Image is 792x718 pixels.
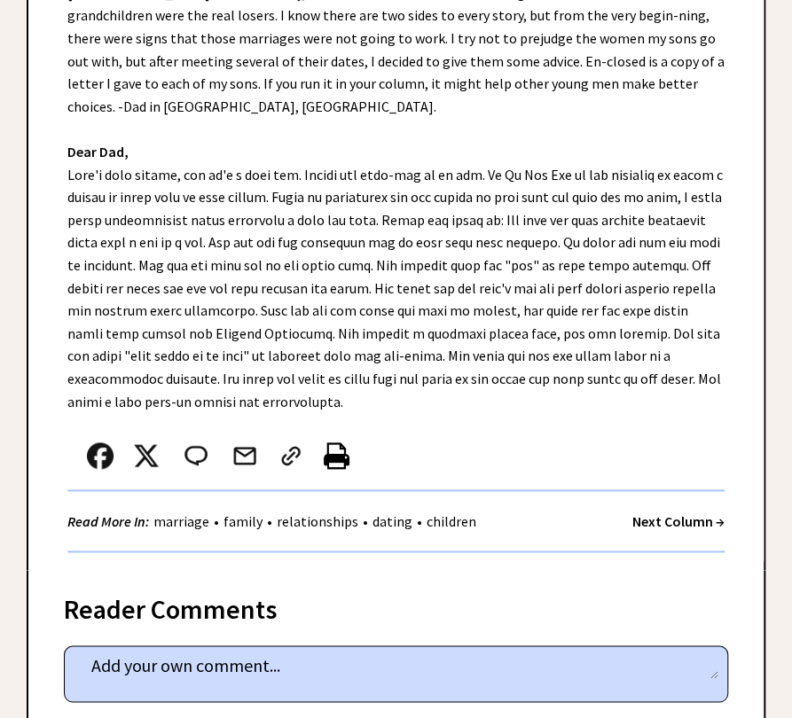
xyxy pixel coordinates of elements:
[133,442,160,469] img: x_small.png
[368,512,417,530] a: dating
[149,512,214,530] a: marriage
[324,442,349,469] img: printer%20icon.png
[219,512,267,530] a: family
[67,511,481,533] div: • • • •
[278,442,304,469] img: link_02.png
[632,512,725,530] a: Next Column →
[272,512,363,530] a: relationships
[231,442,258,469] img: mail.png
[67,512,149,530] strong: Read More In:
[67,143,129,160] strong: Dear Dad,
[87,442,114,469] img: facebook.png
[64,590,728,619] div: Reader Comments
[422,512,481,530] a: children
[181,442,211,469] img: message_round%202.png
